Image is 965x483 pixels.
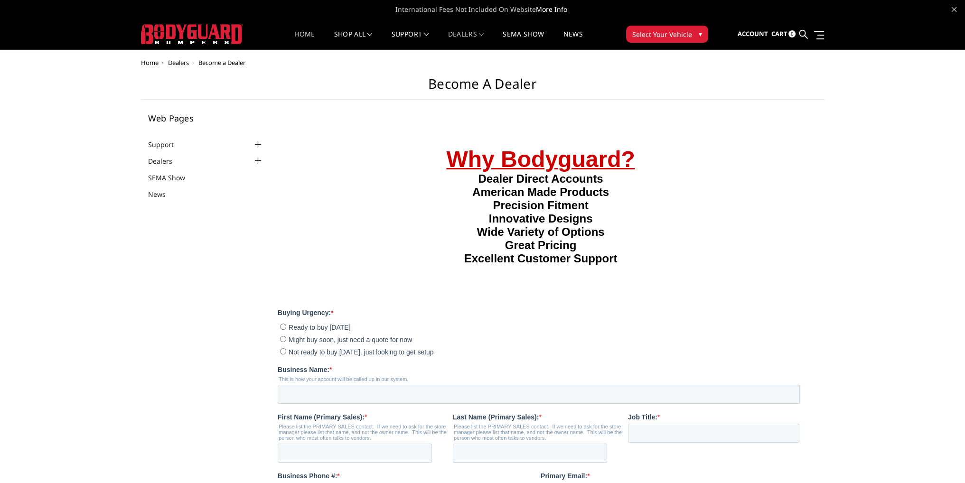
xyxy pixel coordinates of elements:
h5: Web Pages [148,114,264,122]
a: News [563,31,582,49]
a: SEMA Show [148,173,197,183]
a: shop all [334,31,373,49]
span: Select Your Vehicle [632,29,692,39]
strong: This email will be used to login our online dealer portal to order. Please choose a shared email ... [264,359,516,371]
strong: Primary Email: [263,349,309,356]
a: Support [392,31,429,49]
span: 0 [788,30,796,37]
a: Dealers [448,31,484,49]
a: Support [148,139,186,149]
img: BODYGUARD BUMPERS [141,24,243,44]
strong: Job Title: [350,290,380,297]
span: Account [737,29,768,38]
a: Cart 0 [771,21,796,47]
input: 000-000-0000 [75,368,233,387]
span: ▾ [699,29,702,39]
a: Home [294,31,315,49]
span: Become a Dealer [198,58,245,67]
a: News [148,189,178,199]
span: Cart [771,29,787,38]
a: Dealers [168,58,189,67]
h1: Become a Dealer [141,76,824,100]
button: Select Your Vehicle [626,26,708,43]
a: Home [141,58,159,67]
iframe: Chat Widget [918,437,965,483]
a: Dealers [148,156,184,166]
a: Account [737,21,768,47]
strong: State/Region: [175,441,218,448]
strong: Zip/Postal Code: [350,441,403,448]
a: More Info [536,5,567,14]
a: SEMA Show [503,31,544,49]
